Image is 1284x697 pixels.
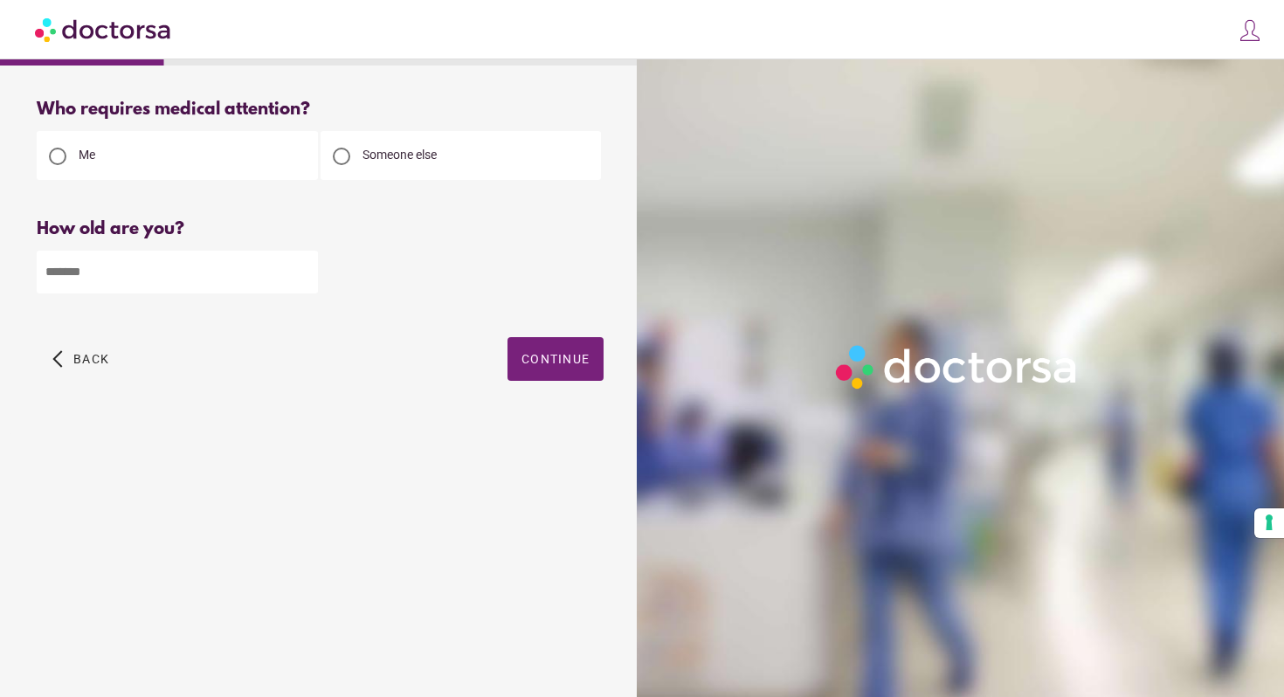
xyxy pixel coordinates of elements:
[1254,508,1284,538] button: Your consent preferences for tracking technologies
[35,10,173,49] img: Doctorsa.com
[37,100,604,120] div: Who requires medical attention?
[362,148,437,162] span: Someone else
[37,219,604,239] div: How old are you?
[79,148,95,162] span: Me
[507,337,604,381] button: Continue
[73,352,109,366] span: Back
[521,352,590,366] span: Continue
[829,338,1086,396] img: Logo-Doctorsa-trans-White-partial-flat.png
[45,337,116,381] button: arrow_back_ios Back
[1238,18,1262,43] img: icons8-customer-100.png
